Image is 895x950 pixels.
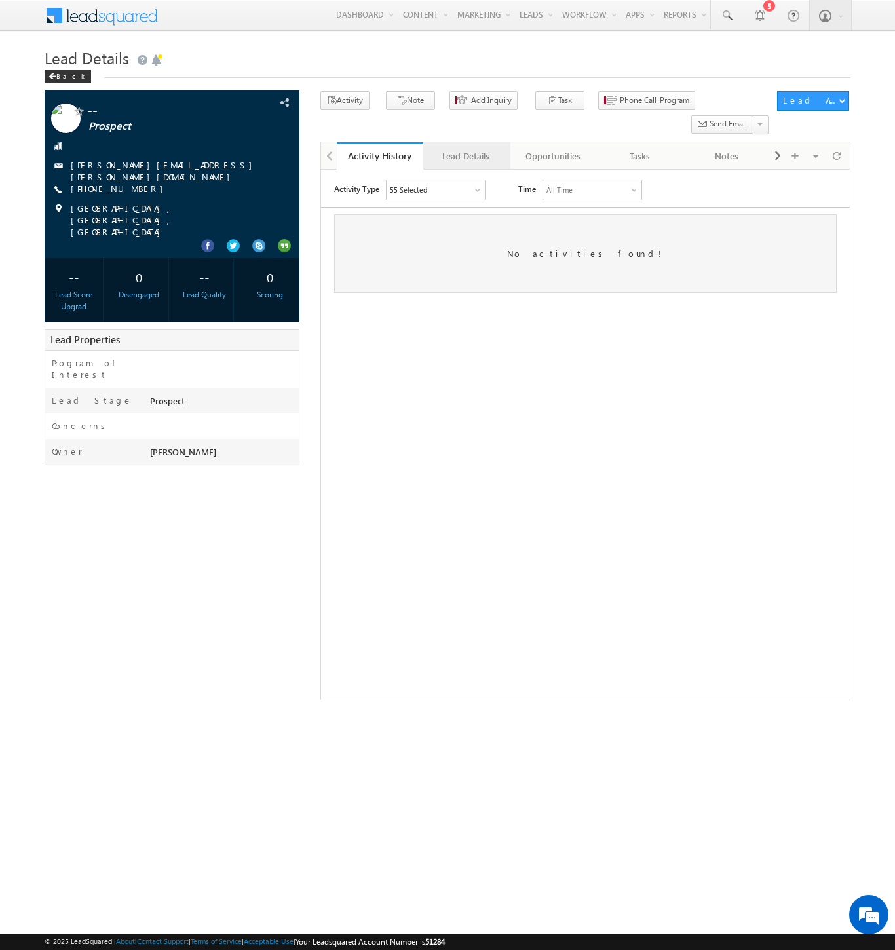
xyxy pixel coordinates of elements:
span: [PERSON_NAME] [150,446,216,457]
div: No activities found! [13,45,516,123]
div: Disengaged [113,289,165,301]
div: All Time [225,14,252,26]
span: Add Inquiry [471,94,512,106]
a: Notes [683,142,770,170]
a: Terms of Service [191,937,242,945]
a: Opportunities [510,142,597,170]
span: Time [197,10,215,29]
label: Lead Stage [52,394,132,406]
div: Opportunities [521,148,585,164]
button: Lead Actions [777,91,849,111]
button: Add Inquiry [449,91,518,110]
span: Activity Type [13,10,58,29]
div: Lead Actions [783,94,839,106]
div: 0 [113,265,165,289]
div: Lead Details [434,148,498,164]
button: Note [386,91,435,110]
a: About [116,937,135,945]
button: Send Email [691,115,753,134]
span: Your Leadsquared Account Number is [295,937,445,947]
span: Prospect [88,120,246,133]
div: Scoring [244,289,295,301]
div: -- [179,265,231,289]
div: -- [48,265,100,289]
a: Contact Support [137,937,189,945]
div: Sales Activity,Program,Email Bounced,Email Link Clicked,Email Marked Spam & 50 more.. [66,10,164,30]
span: Send Email [710,118,747,130]
div: Tasks [607,148,672,164]
button: Task [535,91,584,110]
label: Owner [52,446,83,457]
a: Activity History [337,142,423,170]
div: Lead Score Upgrad [48,289,100,313]
a: Lead Details [423,142,510,170]
span: [PHONE_NUMBER] [71,183,170,196]
div: Back [45,70,91,83]
span: [GEOGRAPHIC_DATA], [GEOGRAPHIC_DATA], [GEOGRAPHIC_DATA] [71,202,276,238]
button: Activity [320,91,370,110]
span: Phone Call_Program [620,94,689,106]
span: Lead Details [45,47,129,68]
div: Lead Quality [179,289,231,301]
div: 55 Selected [69,14,106,26]
label: Concerns [52,420,110,432]
span: © 2025 LeadSquared | | | | | [45,936,445,948]
a: Tasks [597,142,683,170]
span: 51284 [425,937,445,947]
div: Prospect [147,394,299,413]
span: Lead Properties [50,333,120,346]
div: Notes [694,148,758,164]
button: Phone Call_Program [598,91,695,110]
a: [PERSON_NAME][EMAIL_ADDRESS][PERSON_NAME][DOMAIN_NAME] [71,159,259,182]
label: Program of Interest [52,357,137,381]
span: -- [87,104,244,117]
a: Acceptable Use [244,937,294,945]
div: 0 [244,265,295,289]
div: Activity History [347,149,413,162]
a: Back [45,69,98,81]
img: Profile photo [51,104,81,138]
